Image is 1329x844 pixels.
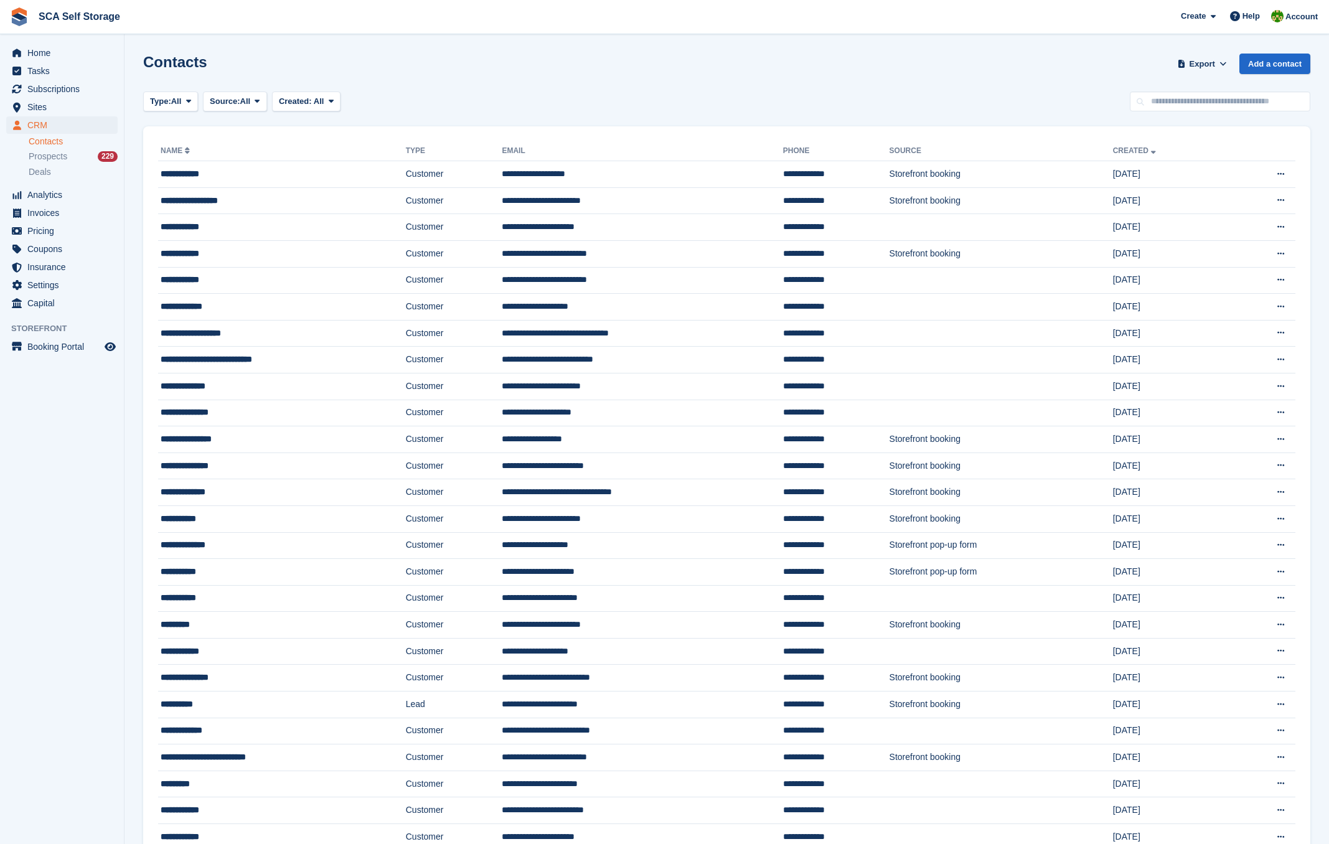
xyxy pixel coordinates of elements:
span: Booking Portal [27,338,102,355]
span: Analytics [27,186,102,204]
span: Deals [29,166,51,178]
td: [DATE] [1113,400,1229,426]
td: [DATE] [1113,505,1229,532]
span: Sites [27,98,102,116]
span: Help [1242,10,1260,22]
td: Customer [406,718,502,744]
td: [DATE] [1113,612,1229,639]
a: menu [6,222,118,240]
td: Customer [406,267,502,294]
td: Customer [406,532,502,559]
td: Storefront booking [890,240,1113,267]
td: Customer [406,187,502,214]
a: menu [6,80,118,98]
button: Source: All [203,91,267,112]
td: [DATE] [1113,426,1229,453]
span: CRM [27,116,102,134]
td: [DATE] [1113,585,1229,612]
td: [DATE] [1113,744,1229,771]
td: Customer [406,797,502,824]
td: Customer [406,559,502,586]
span: Export [1190,58,1215,70]
span: All [171,95,182,108]
a: menu [6,44,118,62]
a: SCA Self Storage [34,6,125,27]
td: Storefront booking [890,161,1113,188]
td: Lead [406,692,502,718]
span: Capital [27,294,102,312]
img: stora-icon-8386f47178a22dfd0bd8f6a31ec36ba5ce8667c1dd55bd0f319d3a0aa187defe.svg [10,7,29,26]
td: Storefront booking [890,452,1113,479]
td: [DATE] [1113,294,1229,321]
th: Source [890,141,1113,161]
span: Storefront [11,322,124,335]
span: Prospects [29,151,67,162]
div: 229 [98,151,118,162]
a: Prospects 229 [29,150,118,163]
a: menu [6,62,118,80]
span: Created: [279,96,312,106]
td: Customer [406,744,502,771]
span: Type: [150,95,171,108]
td: Customer [406,347,502,373]
button: Type: All [143,91,198,112]
a: menu [6,294,118,312]
td: Customer [406,161,502,188]
button: Export [1175,54,1229,74]
a: Created [1113,146,1158,155]
td: Storefront booking [890,612,1113,639]
td: [DATE] [1113,771,1229,797]
td: [DATE] [1113,665,1229,692]
td: Storefront booking [890,692,1113,718]
td: [DATE] [1113,347,1229,373]
a: menu [6,258,118,276]
td: [DATE] [1113,240,1229,267]
td: Customer [406,214,502,241]
td: [DATE] [1113,718,1229,744]
td: [DATE] [1113,373,1229,400]
td: Customer [406,426,502,453]
span: Account [1285,11,1318,23]
td: Customer [406,638,502,665]
td: Storefront booking [890,665,1113,692]
span: Tasks [27,62,102,80]
a: menu [6,338,118,355]
td: [DATE] [1113,559,1229,586]
span: Home [27,44,102,62]
span: Insurance [27,258,102,276]
td: Customer [406,505,502,532]
span: All [240,95,251,108]
td: Customer [406,400,502,426]
td: [DATE] [1113,267,1229,294]
span: Source: [210,95,240,108]
a: Deals [29,166,118,179]
td: Customer [406,320,502,347]
td: Storefront booking [890,744,1113,771]
a: menu [6,240,118,258]
span: Create [1181,10,1206,22]
td: Storefront pop-up form [890,559,1113,586]
td: [DATE] [1113,532,1229,559]
th: Phone [783,141,890,161]
td: Storefront pop-up form [890,532,1113,559]
td: [DATE] [1113,214,1229,241]
img: Sam Chapman [1271,10,1284,22]
td: Customer [406,585,502,612]
a: menu [6,276,118,294]
a: menu [6,186,118,204]
td: Customer [406,452,502,479]
td: [DATE] [1113,638,1229,665]
span: Invoices [27,204,102,222]
a: Name [161,146,192,155]
button: Created: All [272,91,340,112]
td: Storefront booking [890,187,1113,214]
td: [DATE] [1113,187,1229,214]
td: Customer [406,665,502,692]
td: Customer [406,771,502,797]
span: Coupons [27,240,102,258]
a: menu [6,116,118,134]
a: menu [6,98,118,116]
td: Storefront booking [890,426,1113,453]
td: Storefront booking [890,479,1113,506]
td: [DATE] [1113,320,1229,347]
